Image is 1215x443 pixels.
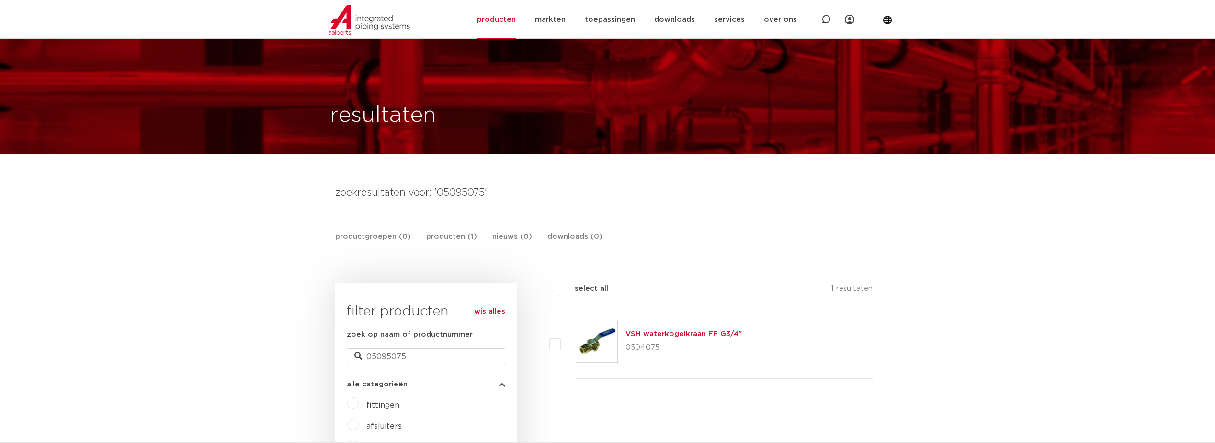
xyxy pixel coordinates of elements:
h1: resultaten [330,100,436,131]
a: VSH waterkogelkraan FF G3/4" [625,330,742,338]
p: 0504075 [625,340,742,355]
button: alle categorieën [347,381,505,388]
a: wis alles [474,306,505,317]
img: Thumbnail for VSH waterkogelkraan FF G3/4" [576,321,617,362]
a: nieuws (0) [492,231,532,252]
a: fittingen [366,401,399,409]
a: downloads (0) [547,231,602,252]
label: zoek op naam of productnummer [347,329,473,340]
a: productgroepen (0) [335,231,411,252]
a: afsluiters [366,422,402,430]
p: 1 resultaten [831,283,873,298]
h3: filter producten [347,302,505,321]
input: zoeken [347,348,505,365]
a: producten (1) [426,231,477,252]
label: select all [560,283,608,294]
span: alle categorieën [347,381,408,388]
h4: zoekresultaten voor: '05095075' [335,185,880,200]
